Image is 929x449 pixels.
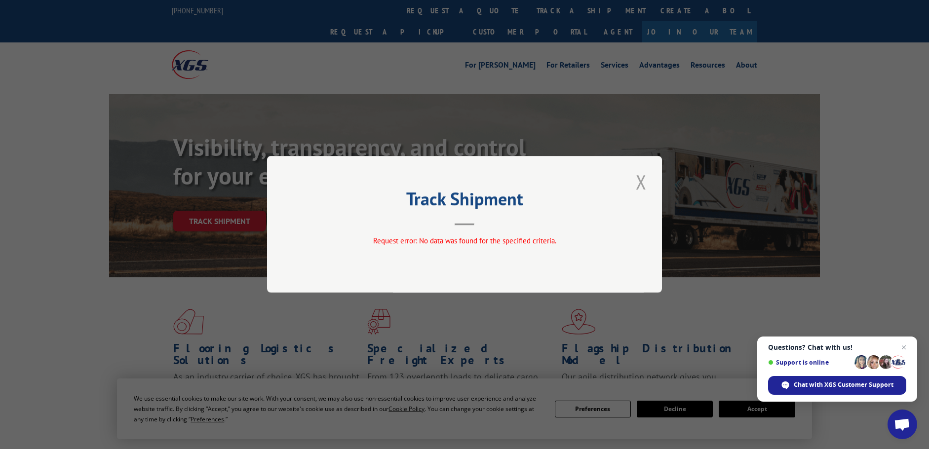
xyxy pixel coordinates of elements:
h2: Track Shipment [316,192,613,211]
button: Close modal [633,168,650,195]
span: Chat with XGS Customer Support [768,376,906,395]
span: Questions? Chat with us! [768,343,906,351]
span: Chat with XGS Customer Support [794,380,893,389]
a: Open chat [888,410,917,439]
span: Support is online [768,359,851,366]
span: Request error: No data was found for the specified criteria. [373,236,556,246]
